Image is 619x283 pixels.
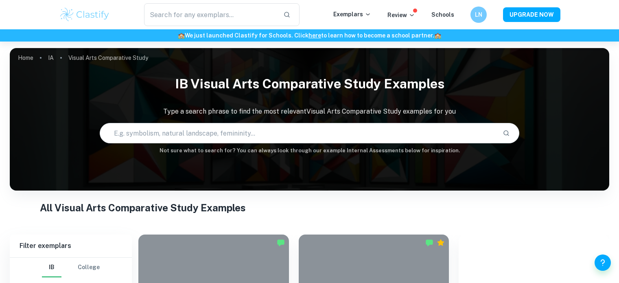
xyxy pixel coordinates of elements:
h1: All Visual Arts Comparative Study Examples [40,200,580,215]
img: Clastify logo [59,7,111,23]
a: Home [18,52,33,64]
span: 🏫 [434,32,441,39]
a: IA [48,52,54,64]
h6: LN [474,10,483,19]
h6: Not sure what to search for? You can always look through our example Internal Assessments below f... [10,147,609,155]
h6: Filter exemplars [10,235,132,257]
p: Visual Arts Comparative Study [68,53,148,62]
h6: We just launched Clastify for Schools. Click to learn how to become a school partner. [2,31,617,40]
button: UPGRADE NOW [503,7,560,22]
div: Premium [437,239,445,247]
a: Schools [431,11,454,18]
button: Search [499,126,513,140]
button: College [78,258,100,277]
div: Filter type choice [42,258,100,277]
img: Marked [425,239,433,247]
p: Review [387,11,415,20]
p: Type a search phrase to find the most relevant Visual Arts Comparative Study examples for you [10,107,609,116]
input: Search for any exemplars... [144,3,277,26]
p: Exemplars [333,10,371,19]
button: Help and Feedback [595,254,611,271]
button: IB [42,258,61,277]
h1: IB Visual Arts Comparative Study examples [10,71,609,97]
span: 🏫 [178,32,185,39]
a: here [308,32,321,39]
img: Marked [277,239,285,247]
button: LN [470,7,487,23]
input: E.g. symbolism, natural landscape, femininity... [100,122,496,145]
